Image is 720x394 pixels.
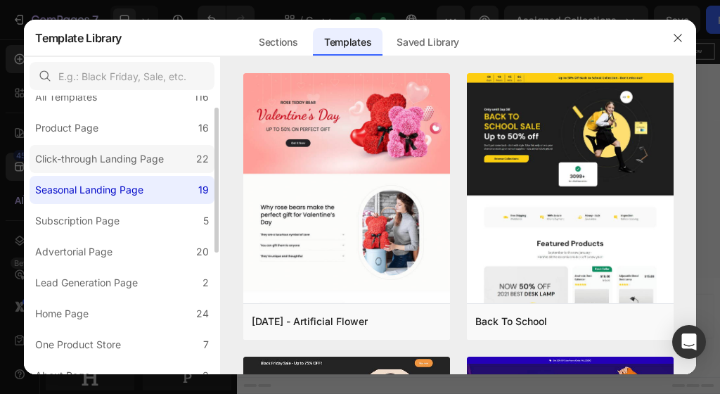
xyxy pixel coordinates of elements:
[675,273,708,285] a: Twitter
[35,120,98,136] div: Product Page
[468,6,487,23] div: 05
[202,274,209,291] div: 2
[50,200,422,221] p: JOIN US & SCORE A $100 GIFT CARD!
[672,325,706,359] div: Open Intercom Messenger
[35,20,122,56] h2: Template Library
[468,23,487,37] p: Mins
[50,235,422,276] p: Subscribe to Our Newsletter and Stay Up to Date on the Latest Collections, Outfit Ideas, and Excl...
[494,239,520,250] a: Shop
[390,23,411,37] p: Days
[198,120,209,136] div: 16
[505,23,525,37] p: Secs
[35,151,164,167] div: Click-through Landing Page
[196,243,209,260] div: 20
[30,62,214,90] input: E.g.: Black Friday, Sale, etc.
[385,28,470,56] div: Saved Library
[35,305,89,322] div: Home Page
[203,336,209,353] div: 7
[675,342,716,354] a: Youtube
[494,200,631,221] p: LINKS
[35,89,97,106] div: All Templates
[35,212,120,229] div: Subscription Page
[252,313,368,330] div: [DATE] - Artificial Flower
[35,274,138,291] div: Lead Generation Page
[35,182,143,198] div: Seasonal Landing Page
[475,313,547,330] div: Back To School
[494,273,589,285] a: Shipping & Return
[203,212,209,229] div: 5
[390,6,411,23] div: 00
[494,342,550,354] a: Contact Us
[198,182,209,198] div: 19
[427,6,451,23] div: 08
[35,336,121,353] div: One Product Store
[194,89,209,106] div: 116
[313,28,382,56] div: Templates
[196,305,209,322] div: 24
[35,243,112,260] div: Advertorial Page
[494,307,541,319] a: About Us
[427,23,451,37] p: Hours
[49,295,391,333] input: Enter your email
[505,6,525,23] div: 36
[196,151,209,167] div: 22
[12,14,204,28] p: Free shipping on all orders over $100
[35,367,90,384] div: About Page
[247,28,309,56] div: Sections
[315,14,371,28] p: Sale ends in:
[202,367,209,384] div: 3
